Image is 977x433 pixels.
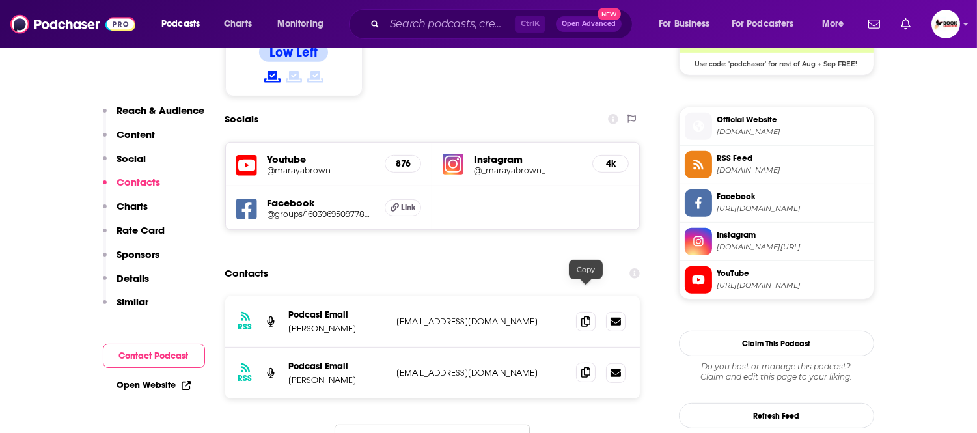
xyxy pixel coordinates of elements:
button: open menu [268,14,340,35]
a: Show notifications dropdown [896,13,916,35]
p: Contacts [117,176,161,188]
span: Open Advanced [562,21,616,27]
span: Ctrl K [515,16,545,33]
a: @groups/1603969509778639 [268,209,375,219]
a: RSS Feed[DOMAIN_NAME] [685,151,868,178]
img: iconImage [443,154,463,175]
h5: Youtube [268,153,375,165]
button: Sponsors [103,248,160,272]
a: Show notifications dropdown [863,13,885,35]
span: Use code: 'podchaser' for rest of Aug + Sep FREE! [680,53,874,68]
div: Copy [569,260,603,279]
a: @_marayabrown_ [474,165,582,175]
h3: RSS [238,373,253,384]
p: [EMAIL_ADDRESS][DOMAIN_NAME] [397,367,566,378]
span: Charts [224,15,252,33]
button: Contacts [103,176,161,200]
img: Podchaser - Follow, Share and Rate Podcasts [10,12,135,36]
span: thewomensvibrancycode.com [717,127,868,137]
h3: RSS [238,322,253,332]
p: [EMAIL_ADDRESS][DOMAIN_NAME] [397,316,566,327]
a: Official Website[DOMAIN_NAME] [685,113,868,140]
span: https://www.youtube.com/@marayabrown [717,281,868,290]
button: Social [103,152,146,176]
a: Facebook[URL][DOMAIN_NAME] [685,189,868,217]
img: User Profile [931,10,960,38]
div: Claim and edit this page to your liking. [679,361,874,382]
p: Reach & Audience [117,104,205,117]
p: [PERSON_NAME] [289,323,387,334]
h5: Facebook [268,197,375,209]
p: Content [117,128,156,141]
a: Libsyn Deal: Use code: 'podchaser' for rest of Aug + Sep FREE! [680,14,874,67]
a: Link [385,199,421,216]
span: New [598,8,621,20]
span: Monitoring [277,15,323,33]
button: Rate Card [103,224,165,248]
p: Sponsors [117,248,160,260]
span: Do you host or manage this podcast? [679,361,874,372]
button: Contact Podcast [103,344,205,368]
button: open menu [723,14,813,35]
span: https://www.facebook.com/groups/1603969509778639 [717,204,868,214]
p: [PERSON_NAME] [289,374,387,385]
span: instagram.com/_marayabrown_ [717,242,868,252]
span: Instagram [717,229,868,241]
h4: Low Left [269,44,318,61]
div: Search podcasts, credits, & more... [361,9,645,39]
a: Open Website [117,380,191,391]
span: Logged in as BookLaunchers [931,10,960,38]
span: Official Website [717,114,868,126]
p: Podcast Email [289,361,387,372]
a: Charts [215,14,260,35]
input: Search podcasts, credits, & more... [385,14,515,35]
p: Social [117,152,146,165]
span: thewomensvibrancycode.libsyn.com [717,165,868,175]
span: YouTube [717,268,868,279]
span: More [822,15,844,33]
button: Claim This Podcast [679,331,874,356]
p: Similar [117,296,149,308]
a: YouTube[URL][DOMAIN_NAME] [685,266,868,294]
button: Charts [103,200,148,224]
button: Reach & Audience [103,104,205,128]
button: Show profile menu [931,10,960,38]
button: Similar [103,296,149,320]
button: open menu [650,14,726,35]
p: Details [117,272,150,285]
a: Instagram[DOMAIN_NAME][URL] [685,228,868,255]
button: Refresh Feed [679,403,874,428]
button: Open AdvancedNew [556,16,622,32]
span: For Podcasters [732,15,794,33]
p: Podcast Email [289,309,387,320]
span: For Business [659,15,710,33]
button: Details [103,272,150,296]
button: open menu [813,14,860,35]
span: Facebook [717,191,868,203]
button: open menu [152,14,217,35]
h5: Instagram [474,153,582,165]
p: Charts [117,200,148,212]
h5: 4k [603,158,618,169]
span: Podcasts [161,15,200,33]
button: Content [103,128,156,152]
h2: Socials [225,107,259,132]
span: RSS Feed [717,152,868,164]
span: Link [401,203,416,213]
p: Rate Card [117,224,165,236]
h5: 876 [396,158,410,169]
a: @marayabrown [268,165,375,175]
h2: Contacts [225,261,269,286]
